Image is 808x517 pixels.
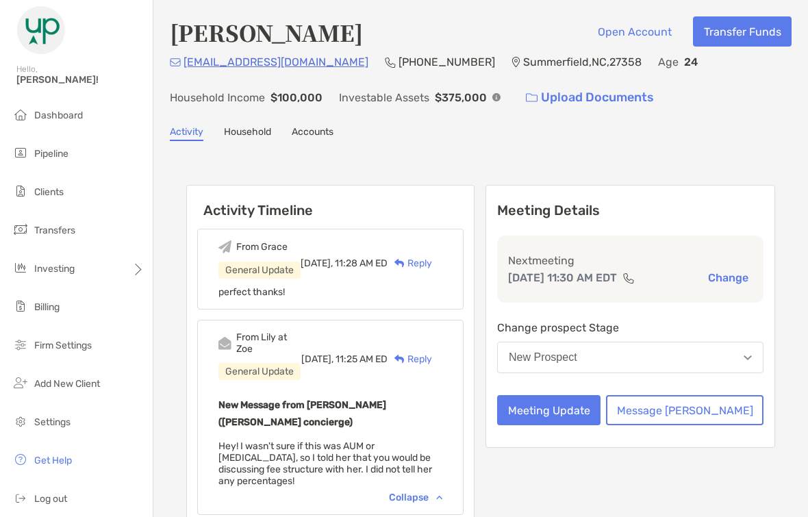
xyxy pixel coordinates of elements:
p: Household Income [170,89,265,106]
div: From Lily at Zoe [236,331,301,355]
a: Household [224,126,271,141]
button: Transfer Funds [693,16,792,47]
span: Dashboard [34,110,83,121]
img: get-help icon [12,451,29,468]
img: Event icon [218,337,231,350]
img: Location Icon [512,57,520,68]
img: communication type [622,273,635,283]
span: Clients [34,186,64,198]
img: Zoe Logo [16,5,66,55]
p: $375,000 [435,89,487,106]
p: 24 [684,53,698,71]
p: $100,000 [270,89,323,106]
button: New Prospect [497,342,763,373]
div: General Update [218,262,301,279]
p: Meeting Details [497,202,763,219]
img: settings icon [12,413,29,429]
span: Pipeline [34,148,68,160]
h6: Activity Timeline [187,186,474,218]
span: [DATE], [301,257,333,269]
span: Billing [34,301,60,313]
p: Change prospect Stage [497,319,763,336]
a: Accounts [292,126,333,141]
img: logout icon [12,490,29,506]
span: Investing [34,263,75,275]
span: 11:28 AM ED [335,257,388,269]
img: investing icon [12,260,29,276]
div: New Prospect [509,351,577,364]
span: Firm Settings [34,340,92,351]
a: Upload Documents [517,83,663,112]
img: transfers icon [12,221,29,238]
img: Open dropdown arrow [744,355,752,360]
div: From Grace [236,241,288,253]
img: Info Icon [492,93,501,101]
p: [DATE] 11:30 AM EDT [508,269,617,286]
img: clients icon [12,183,29,199]
span: Log out [34,493,67,505]
div: Collapse [389,492,442,503]
span: Get Help [34,455,72,466]
span: 11:25 AM ED [336,353,388,365]
img: Reply icon [394,355,405,364]
button: Change [704,270,753,285]
img: pipeline icon [12,144,29,161]
p: Next meeting [508,252,753,269]
b: New Message from [PERSON_NAME] ([PERSON_NAME] concierge) [218,399,386,428]
img: Phone Icon [385,57,396,68]
a: Activity [170,126,203,141]
button: Message [PERSON_NAME] [606,395,763,425]
img: dashboard icon [12,106,29,123]
span: Settings [34,416,71,428]
span: [PERSON_NAME]! [16,74,144,86]
div: Reply [388,352,432,366]
img: Event icon [218,240,231,253]
p: Age [658,53,679,71]
img: billing icon [12,298,29,314]
img: Email Icon [170,58,181,66]
img: add_new_client icon [12,375,29,391]
button: Meeting Update [497,395,601,425]
span: Add New Client [34,378,100,390]
div: Reply [388,256,432,270]
span: Hey! I wasn't sure if this was AUM or [MEDICAL_DATA], so I told her that you would be discussing ... [218,440,432,487]
span: Transfers [34,225,75,236]
img: firm-settings icon [12,336,29,353]
p: Investable Assets [339,89,429,106]
span: perfect thanks! [218,286,285,298]
div: General Update [218,363,301,380]
p: [PHONE_NUMBER] [399,53,495,71]
button: Open Account [587,16,682,47]
img: button icon [526,93,538,103]
p: Summerfield , NC , 27358 [523,53,642,71]
img: Chevron icon [436,495,442,499]
p: [EMAIL_ADDRESS][DOMAIN_NAME] [184,53,368,71]
h4: [PERSON_NAME] [170,16,363,48]
img: Reply icon [394,259,405,268]
span: [DATE], [301,353,333,365]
